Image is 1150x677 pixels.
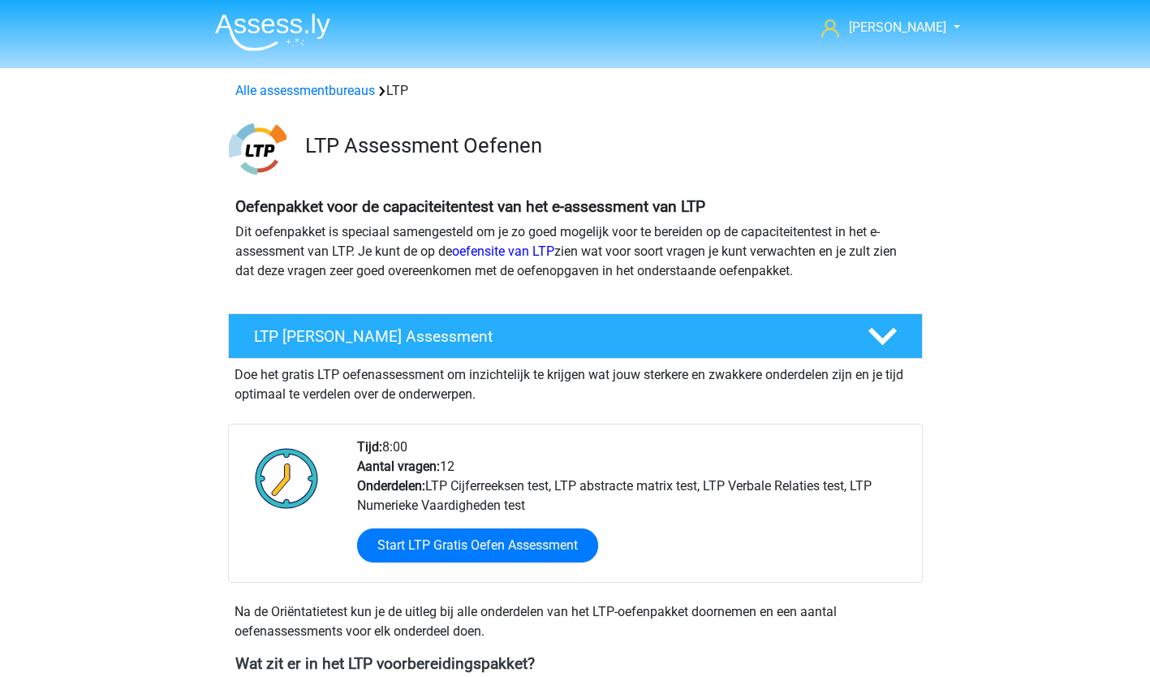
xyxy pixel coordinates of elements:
img: Klok [246,438,328,519]
a: LTP [PERSON_NAME] Assessment [222,313,929,359]
b: Tijd: [357,439,382,455]
a: oefensite van LTP [452,244,554,259]
a: Alle assessmentbureaus [235,83,375,98]
b: Oefenpakket voor de capaciteitentest van het e-assessment van LTP [235,197,705,216]
p: Dit oefenpakket is speciaal samengesteld om je zo goed mogelijk voor te bereiden op de capaciteit... [235,222,915,281]
b: Onderdelen: [357,478,425,494]
img: Assessly [215,13,330,51]
div: 8:00 12 LTP Cijferreeksen test, LTP abstracte matrix test, LTP Verbale Relaties test, LTP Numerie... [345,438,921,582]
h4: LTP [PERSON_NAME] Assessment [254,327,842,346]
div: Doe het gratis LTP oefenassessment om inzichtelijk te krijgen wat jouw sterkere en zwakkere onder... [228,359,923,404]
span: [PERSON_NAME] [849,19,946,35]
a: [PERSON_NAME] [815,18,948,37]
div: Na de Oriëntatietest kun je de uitleg bij alle onderdelen van het LTP-oefenpakket doornemen en ee... [228,602,923,641]
div: LTP [229,81,922,101]
h4: Wat zit er in het LTP voorbereidingspakket? [235,654,915,673]
img: ltp.png [229,120,286,178]
a: Start LTP Gratis Oefen Assessment [357,528,598,563]
h3: LTP Assessment Oefenen [305,133,910,158]
b: Aantal vragen: [357,459,440,474]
